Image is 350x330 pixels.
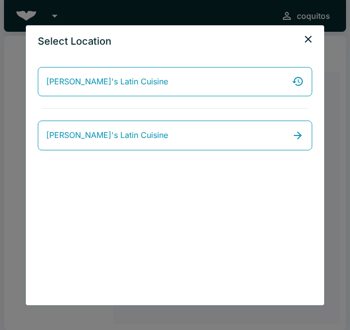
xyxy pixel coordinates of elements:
[26,25,123,57] h2: Select Location
[298,29,318,49] button: close
[38,67,312,97] a: [PERSON_NAME]'s Latin Cuisine
[38,121,312,150] a: [PERSON_NAME]'s Latin Cuisine
[46,129,168,142] span: [PERSON_NAME]'s Latin Cuisine
[46,75,168,88] span: [PERSON_NAME]'s Latin Cuisine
